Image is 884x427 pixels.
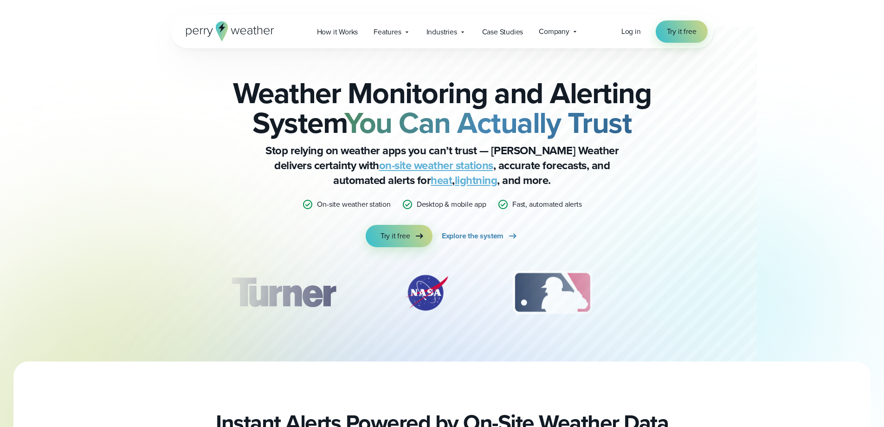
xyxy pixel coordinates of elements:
[218,269,667,321] div: slideshow
[394,269,459,316] img: NASA.svg
[426,26,457,38] span: Industries
[656,20,708,43] a: Try it free
[482,26,523,38] span: Case Studies
[621,26,641,37] a: Log in
[474,22,531,41] a: Case Studies
[309,22,366,41] a: How it Works
[503,269,601,316] div: 3 of 12
[317,26,358,38] span: How it Works
[417,199,486,210] p: Desktop & mobile app
[379,157,493,174] a: on-site weather stations
[442,225,518,247] a: Explore the system
[344,101,632,145] strong: You Can Actually Trust
[667,26,697,37] span: Try it free
[539,26,569,37] span: Company
[374,26,401,38] span: Features
[503,269,601,316] img: MLB.svg
[646,269,720,316] div: 4 of 12
[317,199,390,210] p: On-site weather station
[394,269,459,316] div: 2 of 12
[217,269,349,316] img: Turner-Construction_1.svg
[381,230,410,242] span: Try it free
[431,172,452,189] a: heat
[455,172,497,189] a: lightning
[442,230,503,242] span: Explore the system
[646,269,720,316] img: PGA.svg
[257,143,628,188] p: Stop relying on weather apps you can’t trust — [PERSON_NAME] Weather delivers certainty with , ac...
[366,225,432,247] a: Try it free
[218,78,667,138] h2: Weather Monitoring and Alerting System
[217,269,349,316] div: 1 of 12
[512,199,582,210] p: Fast, automated alerts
